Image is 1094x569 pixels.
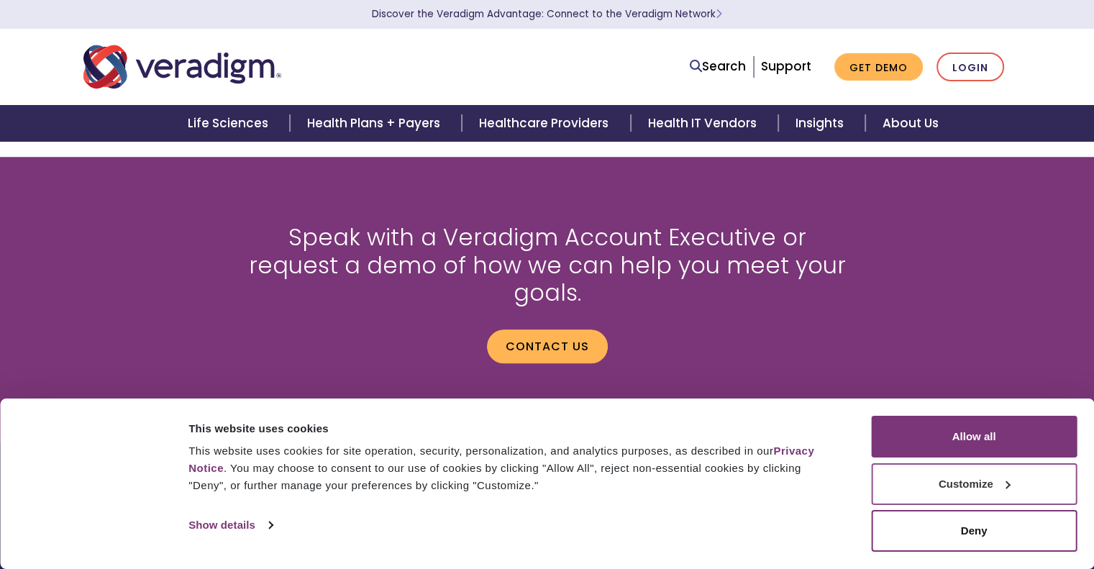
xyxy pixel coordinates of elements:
a: Get Demo [834,53,923,81]
a: Life Sciences [170,105,290,142]
img: Veradigm logo [83,43,281,91]
button: Customize [871,463,1077,505]
a: Health Plans + Payers [290,105,462,142]
a: Support [761,58,811,75]
a: About Us [865,105,956,142]
div: This website uses cookies [188,420,839,437]
a: Login [936,53,1004,82]
a: Insights [778,105,865,142]
a: Discover the Veradigm Advantage: Connect to the Veradigm NetworkLearn More [372,7,722,21]
button: Deny [871,510,1077,552]
button: Allow all [871,416,1077,458]
a: Show details [188,514,272,536]
a: Health IT Vendors [631,105,778,142]
div: This website uses cookies for site operation, security, personalization, and analytics purposes, ... [188,442,839,494]
a: Contact us [487,329,608,363]
a: Healthcare Providers [462,105,630,142]
h2: Speak with a Veradigm Account Executive or request a demo of how we can help you meet your goals. [242,224,853,306]
span: Learn More [716,7,722,21]
a: Search [690,57,746,76]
